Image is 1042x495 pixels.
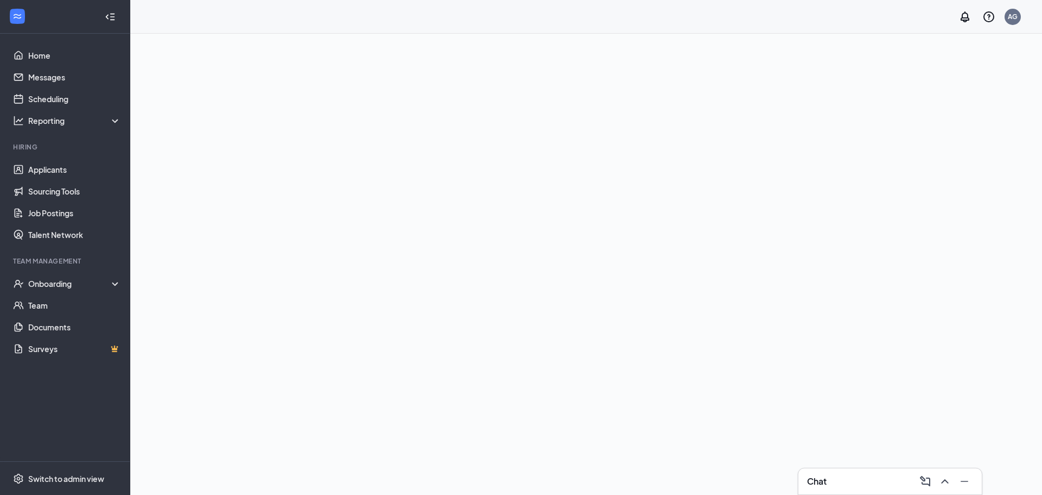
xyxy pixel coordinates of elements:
svg: ComposeMessage [919,475,932,488]
a: Home [28,45,121,66]
a: Job Postings [28,202,121,224]
a: Talent Network [28,224,121,246]
svg: Notifications [958,10,971,23]
div: Hiring [13,142,119,152]
div: Onboarding [28,278,112,289]
svg: WorkstreamLogo [12,11,23,22]
button: ComposeMessage [917,473,934,490]
div: Reporting [28,115,122,126]
a: Applicants [28,159,121,180]
svg: Minimize [958,475,971,488]
svg: UserCheck [13,278,24,289]
a: SurveysCrown [28,338,121,360]
a: Scheduling [28,88,121,110]
button: ChevronUp [936,473,954,490]
svg: Collapse [105,11,116,22]
a: Sourcing Tools [28,180,121,202]
button: Minimize [956,473,973,490]
svg: Settings [13,473,24,484]
a: Documents [28,316,121,338]
div: Switch to admin view [28,473,104,484]
svg: QuestionInfo [982,10,995,23]
div: AG [1008,12,1018,21]
h3: Chat [807,475,827,487]
svg: Analysis [13,115,24,126]
a: Messages [28,66,121,88]
svg: ChevronUp [938,475,951,488]
div: Team Management [13,256,119,266]
a: Team [28,295,121,316]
